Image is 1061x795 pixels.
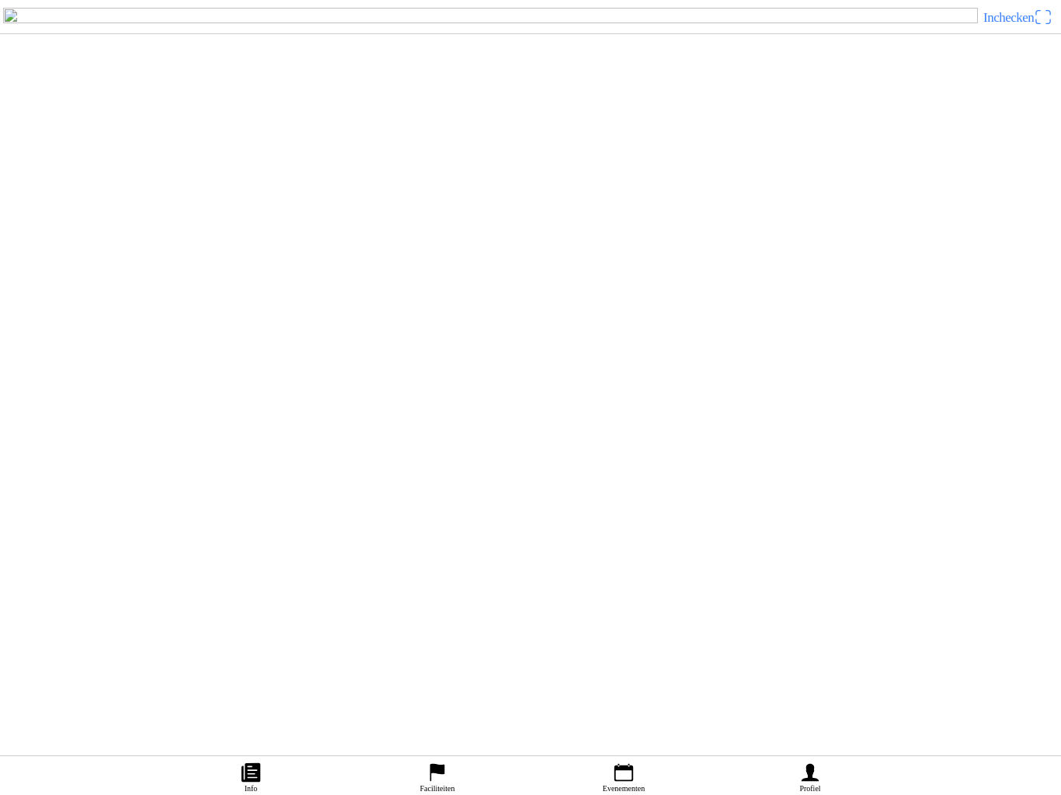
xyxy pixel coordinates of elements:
ion-label: Profiel [799,784,820,793]
ion-icon: person [798,761,822,784]
ion-icon: paper [239,761,263,784]
ion-label: Evenementen [603,784,645,793]
ion-icon: flag [426,761,449,784]
span: Inchecken [983,10,1034,25]
ion-icon: calendar [612,761,635,784]
a: Incheckenqr scanner [978,5,1058,30]
ion-label: Faciliteiten [420,784,455,793]
ion-label: Info [245,784,258,793]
